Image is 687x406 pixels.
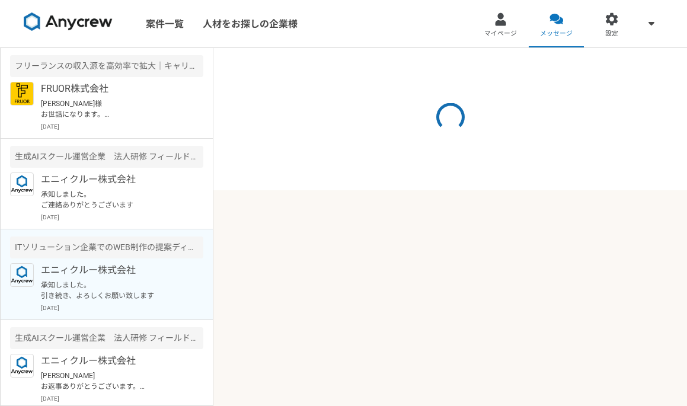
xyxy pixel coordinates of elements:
[10,172,34,196] img: logo_text_blue_01.png
[484,29,517,39] span: マイページ
[10,82,34,106] img: FRUOR%E3%83%AD%E3%82%B3%E3%82%99.png
[10,236,203,258] div: ITソリューション企業でのWEB制作の提案ディレクション対応ができる人材を募集
[605,29,618,39] span: 設定
[41,303,203,312] p: [DATE]
[41,370,187,392] p: [PERSON_NAME] お返事ありがとうございます。 確認が漏れておりました。 稼働に関してかしこまりました。 社内含め検討してまいります。
[41,98,187,120] p: [PERSON_NAME]様 お世話になります。 [PERSON_NAME]です。 ご連絡ありがとうございます。 面談予約させていただきました。 何卒、よろしくお願い致します。
[41,213,203,222] p: [DATE]
[10,263,34,287] img: logo_text_blue_01.png
[41,394,203,403] p: [DATE]
[10,146,203,168] div: 生成AIスクール運営企業 法人研修 フィールドセールスリーダー候補
[41,263,187,277] p: エニィクルー株式会社
[10,55,203,77] div: フリーランスの収入源を高効率で拡大｜キャリアアドバイザー（完全リモート）
[41,172,187,187] p: エニィクルー株式会社
[41,354,187,368] p: エニィクルー株式会社
[41,280,187,301] p: 承知しました。 引き続き、よろしくお願い致します
[540,29,573,39] span: メッセージ
[41,122,203,131] p: [DATE]
[41,82,187,96] p: FRUOR株式会社
[24,12,113,31] img: 8DqYSo04kwAAAAASUVORK5CYII=
[41,189,187,210] p: 承知しました。 ご連絡ありがとうございます
[10,354,34,378] img: logo_text_blue_01.png
[10,327,203,349] div: 生成AIスクール運営企業 法人研修 フィールドセールスリーダー候補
